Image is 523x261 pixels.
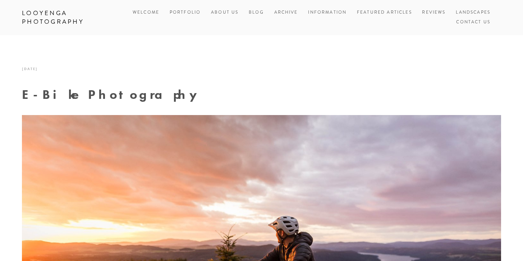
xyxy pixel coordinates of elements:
a: Landscapes [456,8,490,18]
a: Archive [274,8,298,18]
a: Reviews [422,8,445,18]
time: [DATE] [22,64,38,74]
a: About Us [211,8,238,18]
a: Information [308,9,347,15]
a: Portfolio [170,9,201,15]
a: Blog [249,8,264,18]
a: Welcome [133,8,159,18]
a: Featured Articles [357,8,412,18]
h1: E-Bike Photography [22,88,501,101]
a: Looyenga Photography [17,7,125,28]
a: Contact Us [456,18,490,27]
